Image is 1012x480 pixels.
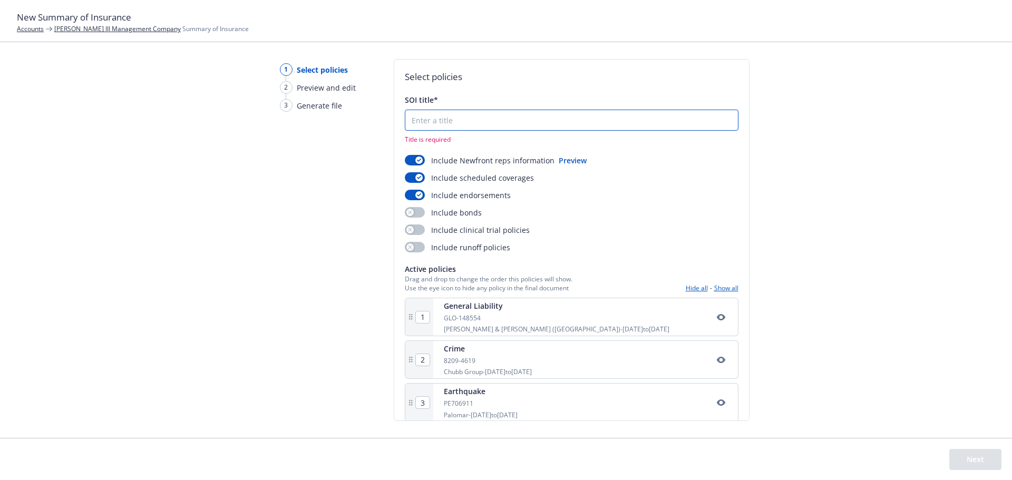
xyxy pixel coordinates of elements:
[405,155,554,166] div: Include Newfront reps information
[297,100,342,111] span: Generate file
[714,283,738,292] button: Show all
[405,242,510,253] div: Include runoff policies
[444,356,532,365] div: 8209-4619
[405,172,534,183] div: Include scheduled coverages
[444,314,669,322] div: GLO-148554
[17,24,44,33] a: Accounts
[686,283,738,292] div: -
[444,386,518,397] div: Earthquake
[444,300,669,311] div: General Liability
[405,190,511,201] div: Include endorsements
[405,275,572,292] span: Drag and drop to change the order this policies will show. Use the eye icon to hide any policy in...
[405,298,738,336] div: General LiabilityGLO-148554[PERSON_NAME] & [PERSON_NAME] ([GEOGRAPHIC_DATA])-[DATE]to[DATE]
[297,82,356,93] span: Preview and edit
[405,95,438,105] span: SOI title*
[405,263,572,275] span: Active policies
[280,81,293,94] div: 2
[444,399,518,408] div: PE706911
[444,325,669,334] div: [PERSON_NAME] & [PERSON_NAME] ([GEOGRAPHIC_DATA]) - [DATE] to [DATE]
[405,135,738,144] span: Title is required
[54,24,249,33] span: Summary of Insurance
[405,207,482,218] div: Include bonds
[54,24,181,33] a: [PERSON_NAME] III Management Company
[280,99,293,112] div: 3
[405,224,530,236] div: Include clinical trial policies
[405,110,738,130] input: Enter a title
[559,155,587,166] button: Preview
[444,410,518,419] div: Palomar - [DATE] to [DATE]
[17,11,995,24] h1: New Summary of Insurance
[297,64,348,75] span: Select policies
[405,70,738,84] h2: Select policies
[280,63,293,76] div: 1
[444,367,532,376] div: Chubb Group - [DATE] to [DATE]
[686,283,708,292] button: Hide all
[444,343,532,354] div: Crime
[405,340,738,379] div: Crime8209-4619Chubb Group-[DATE]to[DATE]
[405,383,738,422] div: EarthquakePE706911Palomar-[DATE]to[DATE]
